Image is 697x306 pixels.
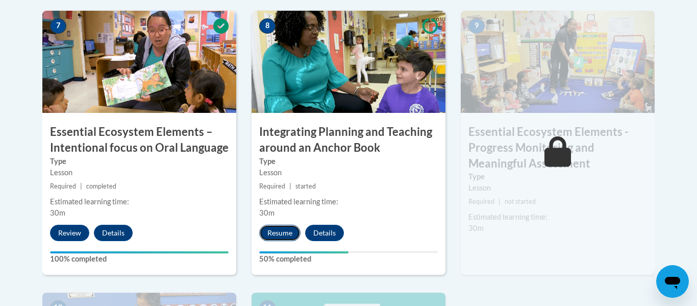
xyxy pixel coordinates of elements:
span: 30m [50,208,65,217]
span: Required [259,182,285,190]
div: Estimated learning time: [259,196,438,207]
span: 8 [259,18,276,34]
img: Course Image [42,11,236,113]
div: Lesson [50,167,229,178]
span: completed [86,182,116,190]
span: | [80,182,82,190]
h3: Essential Ecosystem Elements – Intentional focus on Oral Language [42,124,236,156]
span: 30m [259,208,275,217]
span: Required [50,182,76,190]
button: Review [50,225,89,241]
img: Course Image [252,11,445,113]
div: Estimated learning time: [468,211,647,223]
button: Details [94,225,133,241]
h3: Essential Ecosystem Elements - Progress Monitoring and Meaningful Assessment [461,124,655,171]
span: started [295,182,316,190]
div: Lesson [468,182,647,194]
span: | [289,182,291,190]
span: 9 [468,18,485,34]
iframe: Button to launch messaging window [656,265,689,298]
label: Type [50,156,229,167]
button: Resume [259,225,301,241]
div: Your progress [259,251,348,253]
label: 50% completed [259,253,438,265]
span: Required [468,198,494,205]
span: 30m [468,224,484,232]
div: Estimated learning time: [50,196,229,207]
button: Details [305,225,344,241]
span: not started [505,198,536,205]
label: Type [259,156,438,167]
span: | [499,198,501,205]
div: Lesson [259,167,438,178]
div: Your progress [50,251,229,253]
span: 7 [50,18,66,34]
h3: Integrating Planning and Teaching around an Anchor Book [252,124,445,156]
img: Course Image [461,11,655,113]
label: Type [468,171,647,182]
label: 100% completed [50,253,229,265]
